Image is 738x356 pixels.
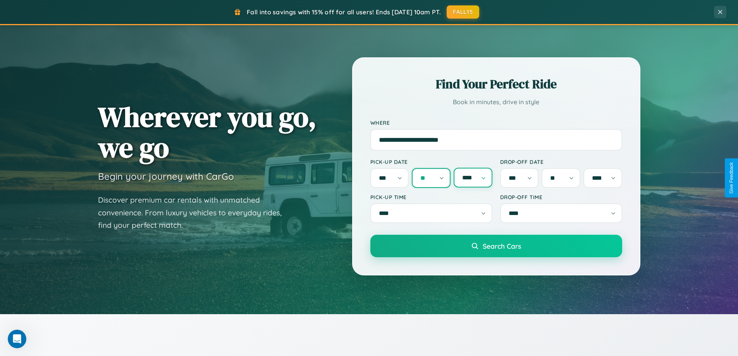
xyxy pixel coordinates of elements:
[483,242,521,250] span: Search Cars
[247,8,441,16] span: Fall into savings with 15% off for all users! Ends [DATE] 10am PT.
[370,119,622,126] label: Where
[370,235,622,257] button: Search Cars
[8,330,26,348] iframe: Intercom live chat
[370,96,622,108] p: Book in minutes, drive in style
[370,158,492,165] label: Pick-up Date
[500,158,622,165] label: Drop-off Date
[500,194,622,200] label: Drop-off Time
[370,76,622,93] h2: Find Your Perfect Ride
[370,194,492,200] label: Pick-up Time
[447,5,479,19] button: FALL15
[98,101,317,163] h1: Wherever you go, we go
[98,170,234,182] h3: Begin your journey with CarGo
[729,162,734,194] div: Give Feedback
[98,194,292,232] p: Discover premium car rentals with unmatched convenience. From luxury vehicles to everyday rides, ...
